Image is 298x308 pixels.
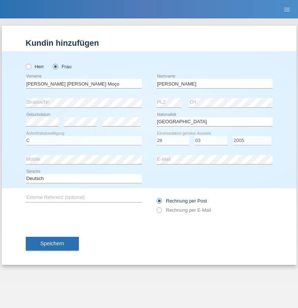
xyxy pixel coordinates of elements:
label: Rechnung per E-Mail [157,207,211,213]
label: Frau [53,64,71,69]
a: menu [280,7,294,11]
label: Herr [26,64,44,69]
button: Speichern [26,237,79,251]
span: Speichern [41,240,64,246]
input: Rechnung per Post [157,198,161,207]
input: Frau [53,64,57,69]
label: Rechnung per Post [157,198,207,204]
input: Herr [26,64,31,69]
i: menu [283,6,291,13]
h1: Kundin hinzufügen [26,38,273,48]
input: Rechnung per E-Mail [157,207,161,217]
